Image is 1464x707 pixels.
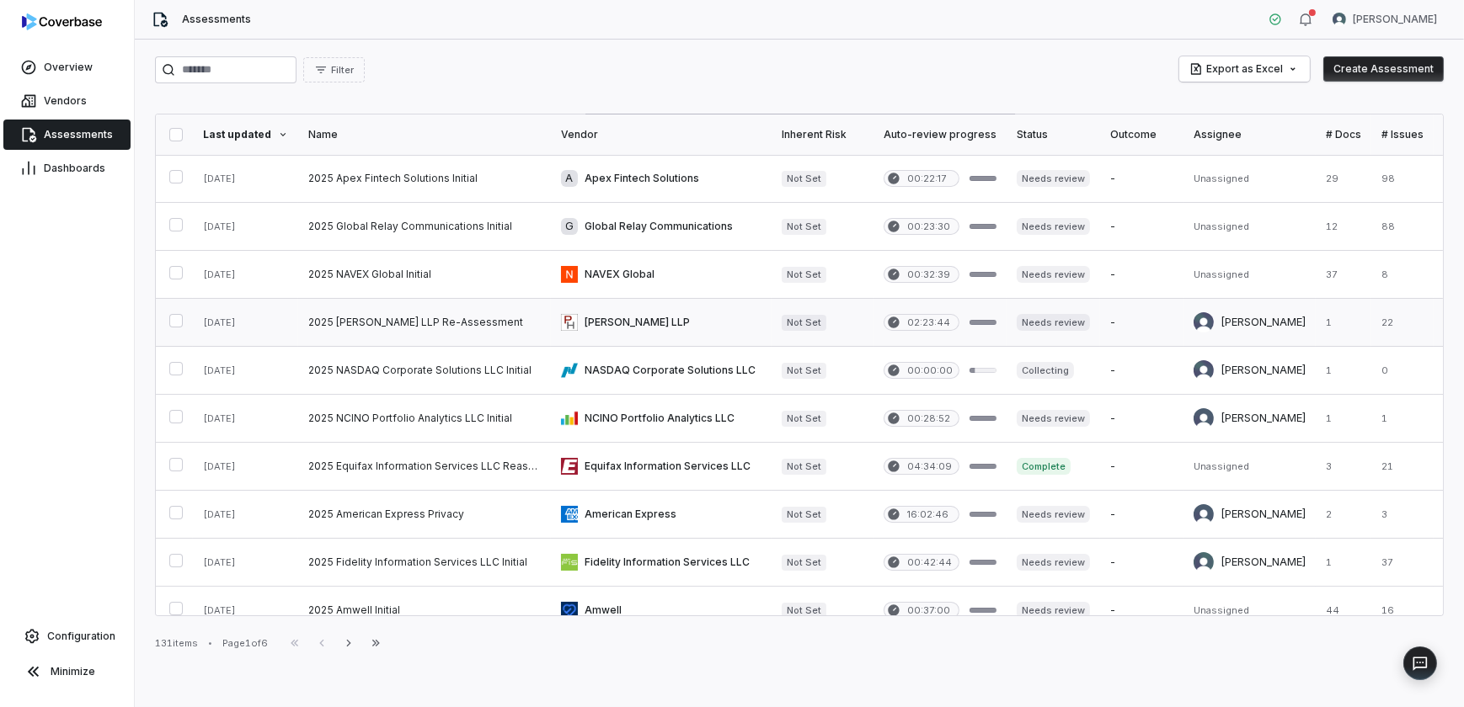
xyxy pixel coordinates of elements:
div: Inherent Risk [782,128,863,141]
td: - [1100,203,1183,251]
td: - [1100,347,1183,395]
img: Bridget Seagraves avatar [1194,504,1214,524]
div: Outcome [1110,128,1173,141]
td: - [1100,395,1183,443]
a: Assessments [3,120,131,150]
a: Vendors [3,86,131,116]
span: Dashboards [44,162,105,175]
span: Overview [44,61,93,74]
span: Minimize [51,665,95,678]
a: Dashboards [3,153,131,183]
div: Assignee [1194,128,1306,141]
td: - [1100,155,1183,203]
div: Status [1017,128,1090,141]
div: Page 1 of 6 [222,637,268,650]
td: - [1100,491,1183,539]
td: - [1100,299,1183,347]
img: Bridget Seagraves avatar [1194,408,1214,428]
div: # Issues [1381,128,1424,141]
div: # Docs [1326,128,1361,141]
div: Vendor [561,128,761,141]
button: Create Assessment [1323,56,1444,82]
a: Overview [3,52,131,82]
span: [PERSON_NAME] [1353,13,1437,26]
button: Curtis Nohl avatar[PERSON_NAME] [1322,7,1447,32]
button: Minimize [7,655,127,688]
td: - [1100,587,1183,635]
td: - [1100,443,1183,491]
img: logo-D7KZi-bG.svg [22,13,102,30]
a: Configuration [7,621,127,651]
button: Filter [303,57,365,82]
div: Name [308,128,541,141]
img: Curtis Nohl avatar [1333,13,1346,26]
img: Isaac Mousel avatar [1194,360,1214,380]
span: Filter [331,64,354,77]
div: • [208,637,212,649]
span: Assessments [182,13,251,26]
img: Madison Hull avatar [1194,552,1214,572]
div: Auto-review progress [884,128,996,141]
img: Isaac Mousel avatar [1194,312,1214,332]
span: Configuration [47,630,115,643]
button: Export as Excel [1179,56,1310,82]
td: - [1100,251,1183,299]
div: 131 items [155,637,198,650]
span: Vendors [44,94,87,108]
div: Last updated [203,128,288,141]
span: Assessments [44,128,113,141]
td: - [1100,539,1183,587]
